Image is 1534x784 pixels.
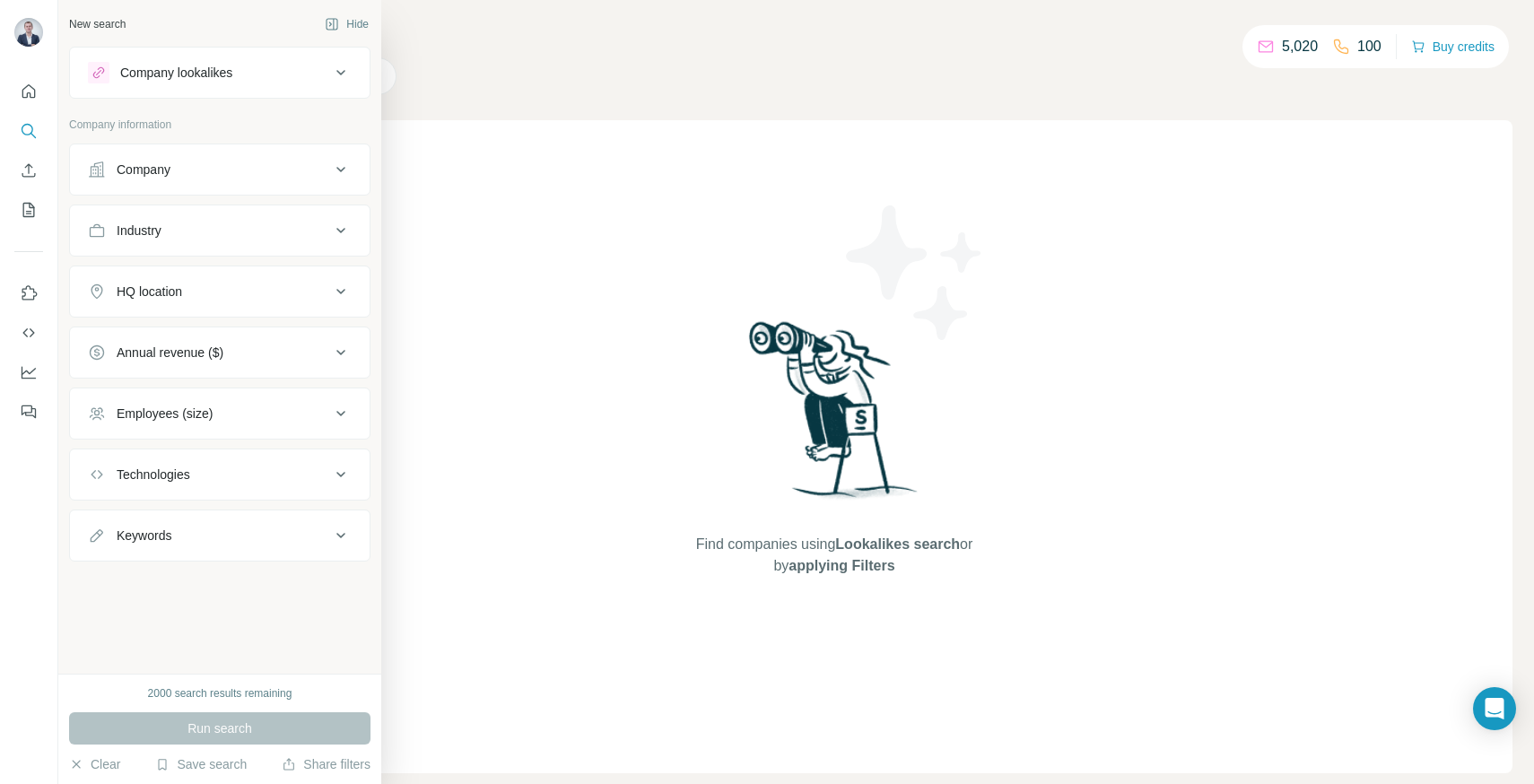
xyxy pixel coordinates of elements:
[156,22,1512,47] h4: Search
[117,161,170,179] div: Company
[69,755,120,773] button: Clear
[789,558,894,573] span: applying Filters
[14,277,43,309] button: Use Surfe on LinkedIn
[741,317,928,517] img: Surfe Illustration - Woman searching with binoculars
[70,209,370,252] button: Industry
[14,75,43,108] button: Quick start
[14,356,43,388] button: Dashboard
[1473,687,1516,730] div: Open Intercom Messenger
[117,222,161,240] div: Industry
[14,18,43,47] img: Avatar
[69,16,126,32] div: New search
[1282,36,1318,57] p: 5,020
[1411,34,1495,59] button: Buy credits
[691,534,978,577] span: Find companies using or by
[70,331,370,374] button: Annual revenue ($)
[70,270,370,313] button: HQ location
[120,64,232,82] div: Company lookalikes
[14,154,43,187] button: Enrich CSV
[14,115,43,147] button: Search
[117,283,182,301] div: HQ location
[117,527,171,544] div: Keywords
[70,392,370,435] button: Employees (size)
[155,755,247,773] button: Save search
[835,536,960,552] span: Lookalikes search
[70,514,370,557] button: Keywords
[70,453,370,496] button: Technologies
[70,148,370,191] button: Company
[312,11,381,38] button: Hide
[69,117,370,133] p: Company information
[14,194,43,226] button: My lists
[834,192,996,353] img: Surfe Illustration - Stars
[117,344,223,362] div: Annual revenue ($)
[1357,36,1381,57] p: 100
[117,466,190,483] div: Technologies
[282,755,370,773] button: Share filters
[117,405,213,422] div: Employees (size)
[70,51,370,94] button: Company lookalikes
[14,396,43,428] button: Feedback
[148,685,292,701] div: 2000 search results remaining
[14,317,43,349] button: Use Surfe API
